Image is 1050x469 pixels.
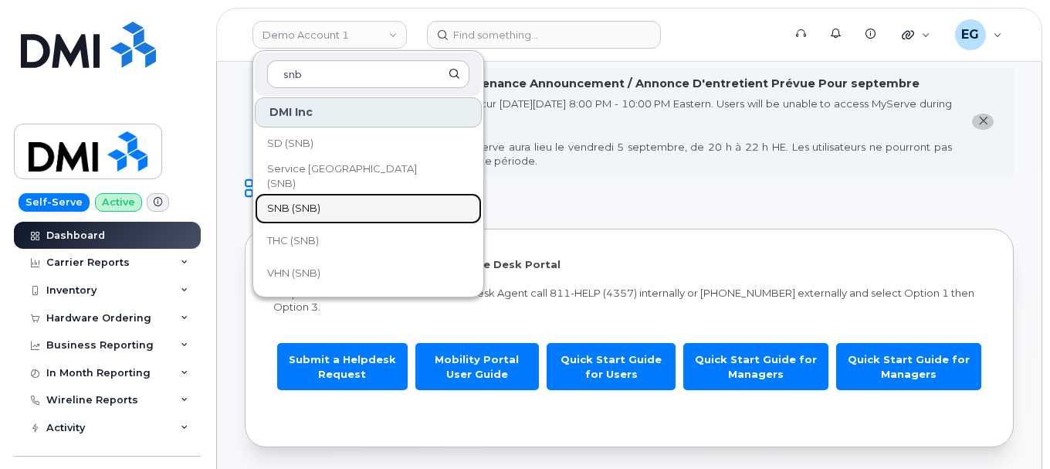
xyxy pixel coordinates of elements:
button: close notification [972,114,994,130]
span: SD (SNB) [267,136,313,151]
span: VHN (SNB) [267,266,320,281]
a: Quick Start Guide for Managers [836,343,981,390]
a: Service [GEOGRAPHIC_DATA] (SNB) [255,161,482,192]
div: September Scheduled Maintenance Announcement / Annonce D'entretient Prévue Pour septembre [308,76,920,92]
div: Eric Gonzalez [944,19,1013,50]
a: VHN (SNB) [255,258,482,289]
div: MyServe scheduled maintenance will occur [DATE][DATE] 8:00 PM - 10:00 PM Eastern. Users will be u... [275,97,952,168]
div: DMI Inc [255,97,482,127]
span: SNB (SNB) [267,201,320,216]
p: To speak with a Mobile Device Service Desk Agent call 811-HELP (4357) internally or [PHONE_NUMBER... [273,286,985,314]
div: Quicklinks [891,19,941,50]
a: Demo Account 1 [252,21,407,49]
a: Mobility Portal User Guide [415,343,540,390]
a: SNB (SNB) [255,193,482,224]
span: Service [GEOGRAPHIC_DATA] (SNB) [267,161,445,192]
p: Welcome to the Mobile Device Service Desk Portal [273,257,985,272]
a: Submit a Helpdesk Request [277,343,408,390]
span: THC (SNB) [267,233,319,249]
a: Quick Start Guide for Managers [683,343,828,390]
input: Search [267,60,469,88]
span: EG [961,25,979,44]
input: Find something... [427,21,661,49]
a: SD (SNB) [255,128,482,159]
a: Quick Start Guide for Users [547,343,676,390]
a: THC (SNB) [255,226,482,257]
